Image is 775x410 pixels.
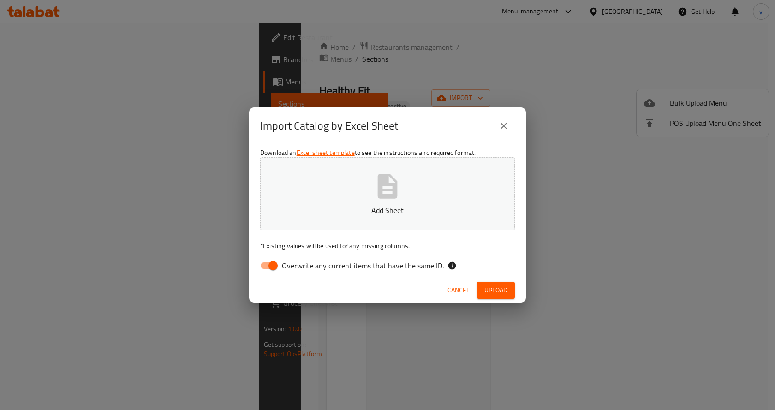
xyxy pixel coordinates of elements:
[447,261,457,270] svg: If the overwrite option isn't selected, then the items that match an existing ID will be ignored ...
[444,282,473,299] button: Cancel
[484,285,507,296] span: Upload
[260,241,515,250] p: Existing values will be used for any missing columns.
[447,285,470,296] span: Cancel
[297,147,355,159] a: Excel sheet template
[282,260,444,271] span: Overwrite any current items that have the same ID.
[274,205,501,216] p: Add Sheet
[493,115,515,137] button: close
[260,119,398,133] h2: Import Catalog by Excel Sheet
[477,282,515,299] button: Upload
[249,144,526,278] div: Download an to see the instructions and required format.
[260,157,515,230] button: Add Sheet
